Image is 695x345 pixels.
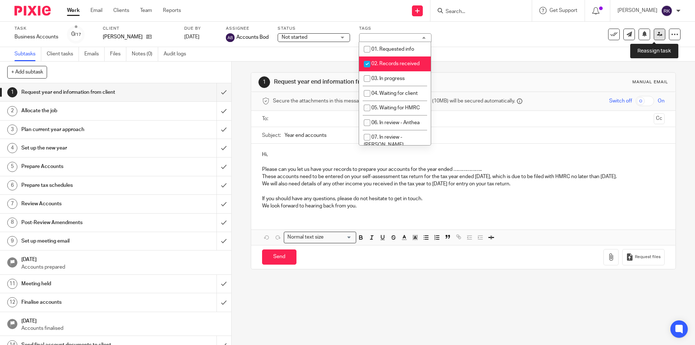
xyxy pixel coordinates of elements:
[21,236,147,247] h1: Set up meeting email
[103,33,143,41] p: [PERSON_NAME]
[7,143,17,153] div: 4
[282,35,307,40] span: Not started
[618,7,657,14] p: [PERSON_NAME]
[286,233,325,241] span: Normal text size
[658,97,665,105] span: On
[103,26,175,31] label: Client
[7,66,47,78] button: + Add subtask
[21,264,224,271] p: Accounts prepared
[7,199,17,209] div: 7
[113,7,129,14] a: Clients
[21,217,147,228] h1: Post-Review Amendments
[21,316,224,325] h1: [DATE]
[445,9,510,15] input: Search
[21,254,224,263] h1: [DATE]
[21,278,147,289] h1: Meeting held
[262,115,270,122] label: To:
[47,47,79,61] a: Client tasks
[226,26,269,31] label: Assignee
[236,34,269,41] span: Accounts Bod
[262,173,664,180] p: These accounts need to be entered on your self-assessment tax return for the tax year ended [DATE...
[21,124,147,135] h1: Plan current year approach
[7,218,17,228] div: 8
[132,47,158,61] a: Notes (0)
[7,279,17,289] div: 11
[632,79,668,85] div: Manual email
[7,87,17,97] div: 1
[14,26,58,31] label: Task
[71,30,81,38] div: 0
[184,26,217,31] label: Due by
[371,61,420,66] span: 02. Records received
[371,76,405,81] span: 03. In progress
[110,47,126,61] a: Files
[262,166,664,173] p: Please can you let us have your records to prepare your accounts for the year ended ………………..
[622,249,664,265] button: Request files
[21,297,147,308] h1: Finalise accounts
[278,26,350,31] label: Status
[140,7,152,14] a: Team
[326,233,352,241] input: Search for option
[7,106,17,116] div: 2
[14,47,41,61] a: Subtasks
[7,125,17,135] div: 3
[274,78,479,86] h1: Request year end information from client
[609,97,632,105] span: Switch off
[262,151,664,158] p: Hi,
[14,6,51,16] img: Pixie
[371,120,420,125] span: 06. In review - Anthea
[21,87,147,98] h1: Request year end information from client
[359,26,431,31] label: Tags
[21,198,147,209] h1: Review Accounts
[14,33,58,41] div: Business Accounts
[21,143,147,153] h1: Set up the new year
[258,76,270,88] div: 1
[21,325,224,332] p: Accounts finalised
[371,91,418,96] span: 04. Waiting for client
[21,180,147,191] h1: Prepare tax schedules
[654,113,665,124] button: Cc
[75,33,81,37] small: /17
[262,202,664,210] p: We look forward to hearing back from you.
[371,105,420,110] span: 05. Waiting for HMRC
[164,47,191,61] a: Audit logs
[21,161,147,172] h1: Prepare Accounts
[226,33,235,42] img: svg%3E
[184,34,199,39] span: [DATE]
[262,195,664,202] p: If you should have any questions, please do not hesitate to get in touch.
[84,47,105,61] a: Emails
[7,297,17,307] div: 12
[90,7,102,14] a: Email
[163,7,181,14] a: Reports
[364,135,404,147] span: 07. In review - [PERSON_NAME]
[371,47,414,52] span: 01. Requested info
[549,8,577,13] span: Get Support
[7,180,17,190] div: 6
[262,249,296,265] input: Send
[21,105,147,116] h1: Allocate the job
[7,162,17,172] div: 5
[262,180,664,188] p: We will also need details of any other income you received in the tax year to [DATE] for entry on...
[273,97,515,105] span: Secure the attachments in this message. Files exceeding the size limit (10MB) will be secured aut...
[661,5,673,17] img: svg%3E
[635,254,661,260] span: Request files
[67,7,80,14] a: Work
[284,232,356,243] div: Search for option
[7,236,17,246] div: 9
[262,132,281,139] label: Subject:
